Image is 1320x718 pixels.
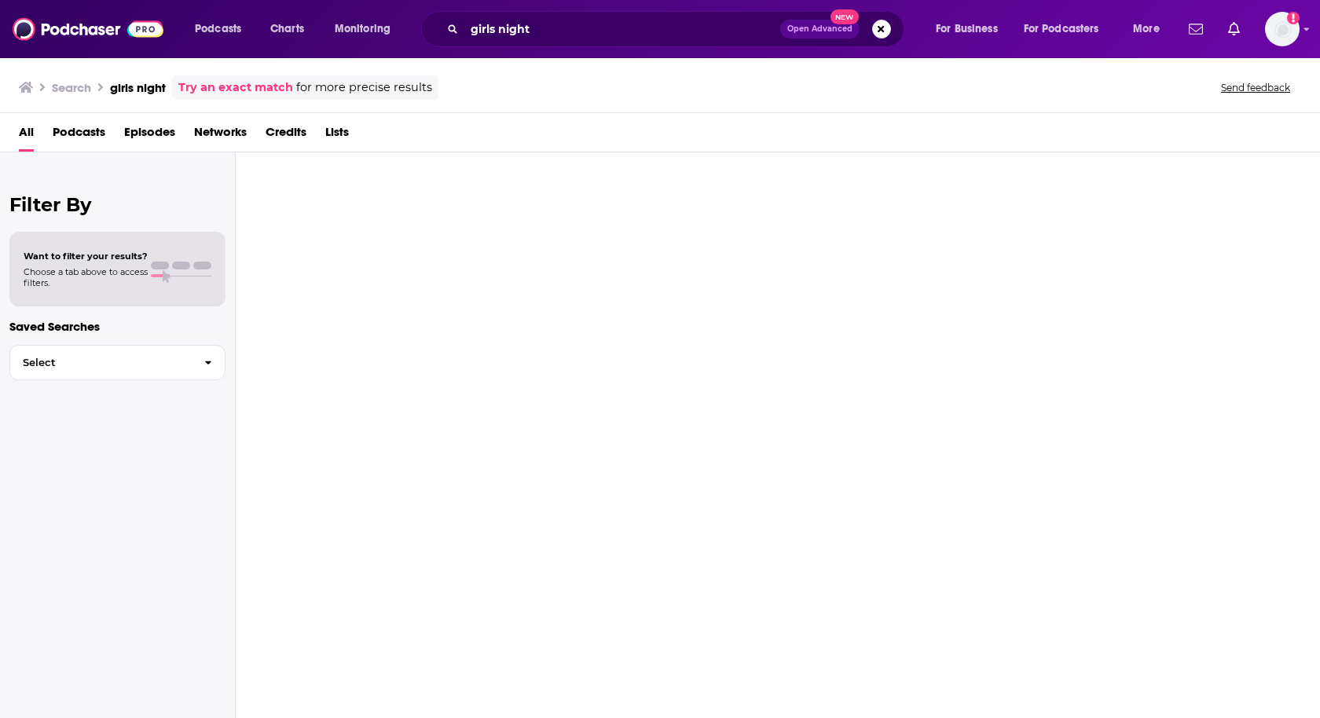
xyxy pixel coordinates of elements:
span: for more precise results [296,79,432,97]
span: For Business [936,18,998,40]
button: open menu [184,16,262,42]
a: Credits [266,119,306,152]
span: Monitoring [335,18,390,40]
input: Search podcasts, credits, & more... [464,16,780,42]
h3: Search [52,80,91,95]
a: Show notifications dropdown [1222,16,1246,42]
img: Podchaser - Follow, Share and Rate Podcasts [13,14,163,44]
button: open menu [1122,16,1179,42]
button: Select [9,345,225,380]
span: Open Advanced [787,25,852,33]
button: open menu [925,16,1017,42]
a: All [19,119,34,152]
button: Send feedback [1216,81,1295,94]
svg: Add a profile image [1287,12,1300,24]
button: open menu [1014,16,1122,42]
img: User Profile [1265,12,1300,46]
button: Show profile menu [1265,12,1300,46]
a: Try an exact match [178,79,293,97]
a: Show notifications dropdown [1182,16,1209,42]
span: Logged in as heidi.egloff [1265,12,1300,46]
span: Charts [270,18,304,40]
span: Select [10,357,192,368]
h2: Filter By [9,193,225,216]
a: Networks [194,119,247,152]
h3: girls night [110,80,166,95]
a: Episodes [124,119,175,152]
p: Saved Searches [9,319,225,334]
button: Open AdvancedNew [780,20,860,38]
span: New [830,9,859,24]
a: Podcasts [53,119,105,152]
a: Lists [325,119,349,152]
span: Choose a tab above to access filters. [24,266,148,288]
span: More [1133,18,1160,40]
div: Search podcasts, credits, & more... [436,11,919,47]
a: Charts [260,16,313,42]
span: For Podcasters [1024,18,1099,40]
span: Podcasts [195,18,241,40]
span: Want to filter your results? [24,251,148,262]
button: open menu [324,16,411,42]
